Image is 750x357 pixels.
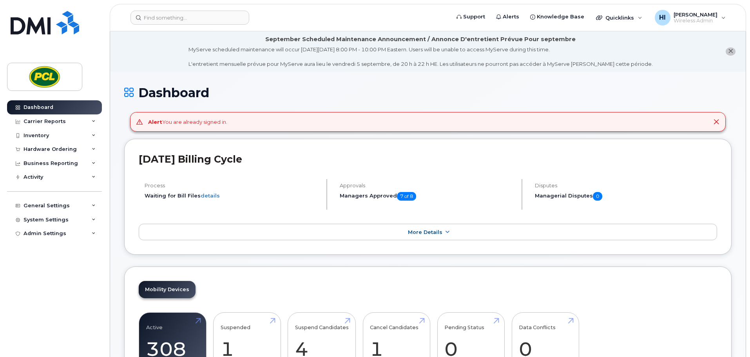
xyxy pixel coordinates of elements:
a: Mobility Devices [139,281,196,298]
a: details [201,192,220,199]
li: Waiting for Bill Files [145,192,320,199]
div: September Scheduled Maintenance Announcement / Annonce D'entretient Prévue Pour septembre [265,35,576,43]
h5: Managers Approved [340,192,515,201]
h4: Approvals [340,183,515,188]
button: close notification [726,47,736,56]
div: MyServe scheduled maintenance will occur [DATE][DATE] 8:00 PM - 10:00 PM Eastern. Users will be u... [188,46,653,68]
strong: Alert [148,119,162,125]
h5: Managerial Disputes [535,192,717,201]
h4: Process [145,183,320,188]
h2: [DATE] Billing Cycle [139,153,717,165]
div: You are already signed in. [148,118,227,126]
span: 7 of 8 [397,192,416,201]
span: 0 [593,192,602,201]
h1: Dashboard [124,86,732,100]
h4: Disputes [535,183,717,188]
span: More Details [408,229,442,235]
